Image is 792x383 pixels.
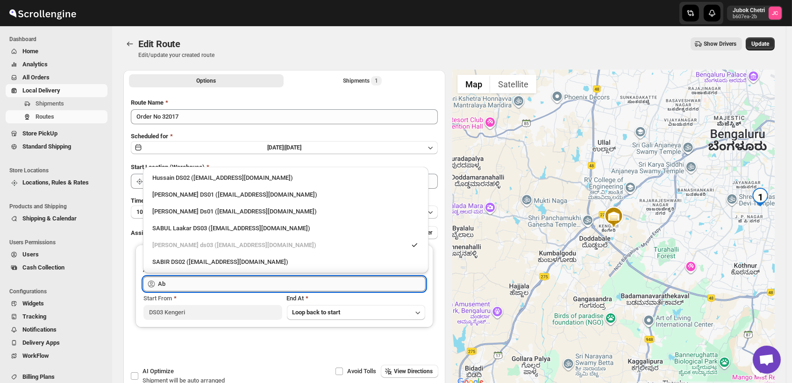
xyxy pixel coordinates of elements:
span: Jubok Chetri [769,7,782,20]
input: Eg: Bengaluru Route [131,109,438,124]
span: Time Per Stop [131,197,169,204]
span: Shipments [36,100,64,107]
button: Routes [123,37,136,50]
button: Map camera controls [751,358,770,377]
button: Loop back to start [287,305,425,320]
button: Selected Shipments [285,74,440,87]
span: Store Locations [9,167,107,174]
span: 1 [375,77,378,85]
span: Analytics [22,61,48,68]
div: [PERSON_NAME] Ds01 ([EMAIL_ADDRESS][DOMAIN_NAME]) [152,207,419,216]
button: Shipping & Calendar [6,212,107,225]
div: 1 [751,188,770,206]
span: 10 minutes [136,208,164,216]
span: Avoid Tolls [347,368,376,375]
span: WorkFlow [22,352,49,359]
li: SABIR DS02 (roseje7078@aiwanlab.com) [143,253,428,270]
span: Scheduled for [131,133,168,140]
button: Shipments [6,97,107,110]
button: Update [746,37,775,50]
button: Show Drivers [691,37,742,50]
span: AI Optimize [143,368,174,375]
p: b607ea-2b [733,14,765,20]
p: Jubok Chetri [733,7,765,14]
span: Start Location (Warehouse) [131,163,205,170]
span: Users Permissions [9,239,107,246]
button: Notifications [6,323,107,336]
span: Products and Shipping [9,203,107,210]
img: ScrollEngine [7,1,78,25]
span: Edit Route [138,38,180,50]
span: Update [751,40,769,48]
span: Users [22,251,39,258]
button: [DATE]|[DATE] [131,141,438,154]
span: Start From [143,295,172,302]
button: Locations, Rules & Rates [6,176,107,189]
span: Delivery Apps [22,339,60,346]
span: Dashboard [9,35,107,43]
span: [DATE] [285,144,301,151]
span: Options [196,77,216,85]
button: Routes [6,110,107,123]
button: Cash Collection [6,261,107,274]
span: Widgets [22,300,44,307]
span: Standard Shipping [22,143,71,150]
button: All Route Options [129,74,284,87]
li: Siraj Uddin DS01 (sopom53870@leabro.com) [143,185,428,202]
div: Hussain DS02 ([EMAIL_ADDRESS][DOMAIN_NAME]) [152,173,419,183]
span: Routes [36,113,54,120]
button: View Directions [381,365,438,378]
div: SABIR DS02 ([EMAIL_ADDRESS][DOMAIN_NAME]) [152,257,419,267]
p: Edit/update your created route [138,51,214,59]
li: Abdul Ahmed Laskar ds03 (dofesex377@dextrago.com) [143,236,428,253]
span: Tracking [22,313,46,320]
button: Analytics [6,58,107,71]
span: Show Drivers [704,40,736,48]
button: Users [6,248,107,261]
div: End At [287,294,425,303]
button: 10 minutes [131,206,438,219]
button: Show satellite imagery [490,75,536,93]
span: [DATE] | [267,144,285,151]
span: All Orders [22,74,50,81]
text: JC [772,10,778,16]
span: Cash Collection [22,264,64,271]
div: All Route Options [123,91,445,370]
span: Route Name [131,99,164,106]
button: Home [6,45,107,58]
li: Hussain DS02 (jarav60351@abatido.com) [143,170,428,185]
span: Store PickUp [22,130,57,137]
li: SABUL Laakar DS03 (pokogin390@dextrago.com) [143,219,428,236]
span: Billing Plans [22,373,55,380]
div: Shipments [343,76,382,85]
input: Search assignee [158,277,426,291]
button: Show street map [457,75,490,93]
span: View Directions [394,368,433,375]
span: Loop back to start [293,309,341,316]
div: [PERSON_NAME] DS01 ([EMAIL_ADDRESS][DOMAIN_NAME]) [152,190,419,199]
span: Configurations [9,288,107,295]
span: Assign to [131,229,156,236]
button: Delivery Apps [6,336,107,349]
span: Shipping & Calendar [22,215,77,222]
div: [PERSON_NAME] ds03 ([EMAIL_ADDRESS][DOMAIN_NAME]) [152,241,406,250]
button: Widgets [6,297,107,310]
span: Local Delivery [22,87,60,94]
li: Sourab Ghosh Ds01 (xadira4890@asimarif.com) [143,202,428,219]
button: WorkFlow [6,349,107,362]
button: User menu [727,6,783,21]
button: Tracking [6,310,107,323]
div: SABUL Laakar DS03 ([EMAIL_ADDRESS][DOMAIN_NAME]) [152,224,419,233]
span: Notifications [22,326,57,333]
div: Open chat [753,346,781,374]
span: Locations, Rules & Rates [22,179,89,186]
button: All Orders [6,71,107,84]
span: Home [22,48,38,55]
